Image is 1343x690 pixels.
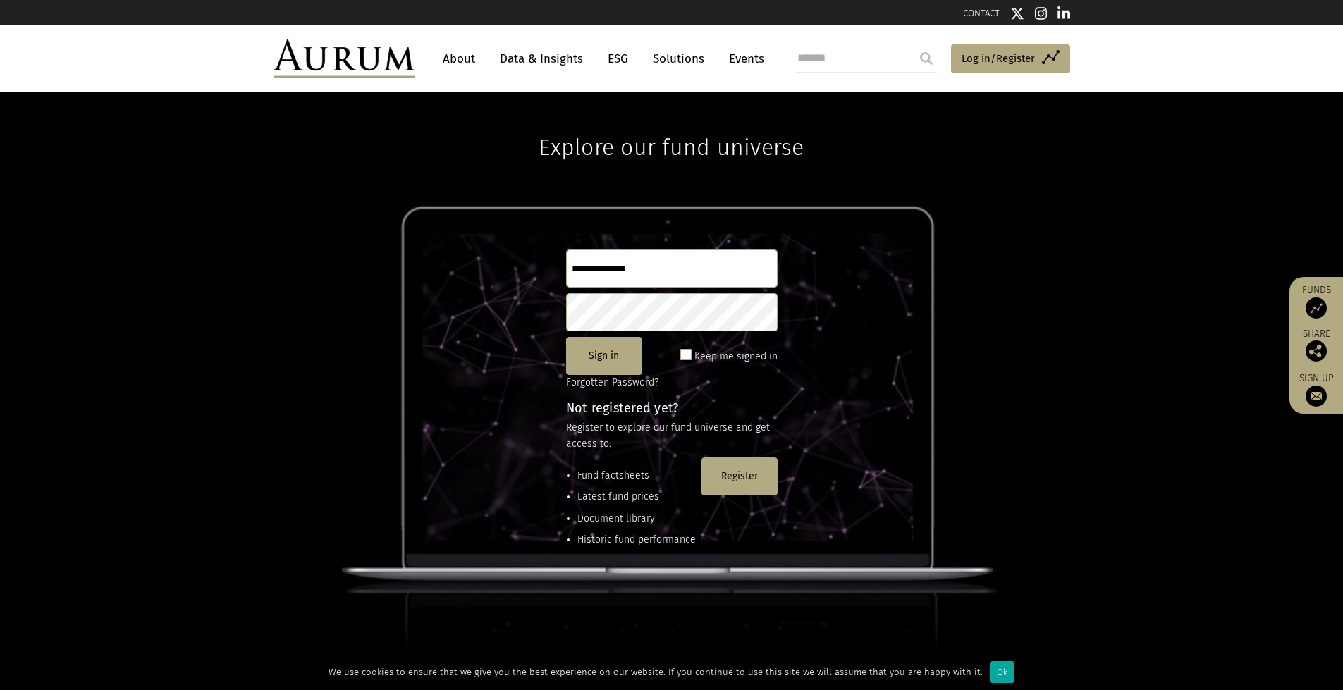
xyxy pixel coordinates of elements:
img: Aurum [274,39,415,78]
div: Share [1296,329,1336,362]
input: Submit [912,44,940,73]
a: Events [722,46,764,72]
div: Ok [990,661,1014,683]
li: Historic fund performance [577,532,696,548]
li: Fund factsheets [577,468,696,483]
li: Latest fund prices [577,489,696,505]
a: About [436,46,482,72]
a: Data & Insights [493,46,590,72]
a: Sign up [1296,372,1336,407]
img: Instagram icon [1035,6,1048,20]
img: Access Funds [1306,297,1327,319]
a: ESG [601,46,635,72]
li: Document library [577,511,696,526]
a: Log in/Register [951,44,1070,74]
a: Forgotten Password? [566,376,658,388]
h1: Explore our fund universe [539,92,804,161]
img: Sign up to our newsletter [1306,386,1327,407]
img: Twitter icon [1010,6,1024,20]
a: CONTACT [963,8,1000,18]
button: Register [701,457,778,495]
label: Keep me signed in [694,348,778,365]
p: Register to explore our fund universe and get access to: [566,420,778,452]
a: Solutions [646,46,711,72]
h4: Not registered yet? [566,402,778,414]
a: Funds [1296,284,1336,319]
img: Linkedin icon [1057,6,1070,20]
span: Log in/Register [962,50,1035,67]
img: Share this post [1306,340,1327,362]
button: Sign in [566,337,642,375]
